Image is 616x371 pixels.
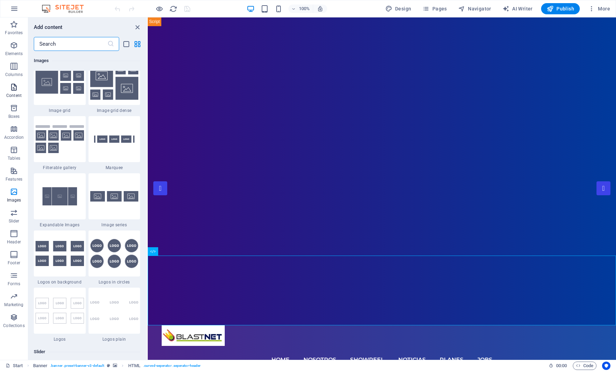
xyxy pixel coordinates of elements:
img: image-grid.svg [36,70,84,94]
img: gallery-filterable.svg [36,125,84,153]
h6: Images [34,56,140,65]
span: AI Writer [502,5,533,12]
p: Boxes [8,114,20,119]
span: Expandable Images [34,222,86,228]
p: Header [7,239,21,245]
h6: Session time [549,362,567,370]
div: Filterable gallery [34,116,86,171]
span: Logos [34,336,86,342]
button: Pages [419,3,449,14]
p: Features [6,176,22,182]
i: This element is a customizable preset [107,364,110,368]
span: Image series [88,222,140,228]
span: Pages [422,5,447,12]
span: : [561,363,562,368]
button: Navigator [455,3,494,14]
button: Code [573,362,596,370]
img: logos.svg [36,298,84,324]
p: Columns [5,72,23,77]
div: Logos plain [88,288,140,342]
span: Click to select. Double-click to edit [33,362,48,370]
p: Marketing [4,302,23,308]
button: grid-view [133,40,141,48]
button: AI Writer [500,3,536,14]
nav: breadcrumb [33,362,201,370]
img: image-grid-dense.svg [90,64,139,100]
button: Click here to leave preview mode and continue editing [155,5,163,13]
span: Filterable gallery [34,165,86,171]
img: logos-on-background.svg [36,241,84,266]
p: Footer [8,260,20,266]
i: This element contains a background [113,364,117,368]
div: Logos in circles [88,230,140,285]
span: Code [576,362,593,370]
p: Content [6,93,22,98]
p: Images [7,197,21,203]
div: Logos on background [34,230,86,285]
div: Image grid [34,59,86,113]
span: Navigator [458,5,491,12]
span: . curved-seperator .seperator-header [143,362,201,370]
span: Image grid dense [88,108,140,113]
i: Reload page [169,5,177,13]
p: Favorites [5,30,23,36]
button: Publish [541,3,580,14]
span: Click to select. Double-click to edit [128,362,140,370]
img: image-series.svg [90,191,139,202]
span: 00 00 [556,362,567,370]
input: Search [34,37,107,51]
button: More [585,3,613,14]
span: Logos in circles [88,279,140,285]
button: close panel [133,23,141,31]
button: list-view [122,40,130,48]
p: Elements [5,51,23,56]
img: logos-in-circles.svg [90,239,139,268]
img: Editor Logo [40,5,92,13]
span: Design [385,5,411,12]
div: Image series [88,173,140,228]
button: 100% [288,5,313,13]
span: More [588,5,610,12]
a: Click to cancel selection. Double-click to open Pages [6,362,23,370]
img: ThumbnailImagesexpandonhover-36ZUYZMV_m5FMWoc2QEMTg.svg [36,180,84,212]
h6: Slider [34,348,140,356]
p: Tables [8,156,20,161]
div: Logos [34,288,86,342]
span: Logos plain [88,336,140,342]
button: reload [169,5,177,13]
p: Forms [8,281,20,287]
div: Image grid dense [88,59,140,113]
div: Marquee [88,116,140,171]
h6: Add content [34,23,63,31]
div: Expandable Images [34,173,86,228]
p: Slider [9,218,20,224]
button: Design [383,3,414,14]
i: On resize automatically adjust zoom level to fit chosen device. [317,6,323,12]
span: Marquee [88,165,140,171]
div: Design (Ctrl+Alt+Y) [383,3,414,14]
span: Image grid [34,108,86,113]
span: Logos on background [34,279,86,285]
p: Accordion [4,135,24,140]
span: . banner .preset-banner-v3-default [50,362,104,370]
img: marquee.svg [90,123,139,155]
h6: 100% [299,5,310,13]
span: Publish [547,5,574,12]
img: logos-plain.svg [90,301,139,321]
button: Usercentrics [602,362,610,370]
p: Collections [3,323,24,328]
